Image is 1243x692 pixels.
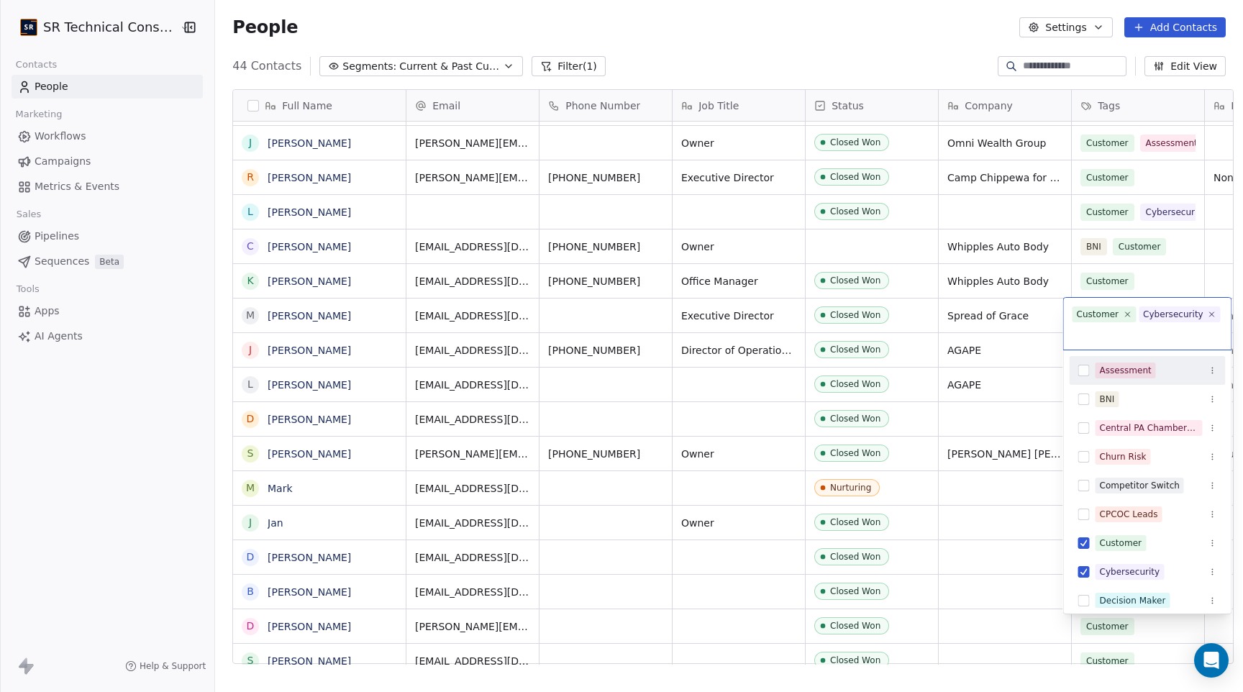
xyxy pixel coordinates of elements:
[1100,565,1160,578] div: Cybersecurity
[1077,308,1119,321] div: Customer
[1100,508,1158,521] div: CPCOC Leads
[1100,393,1115,406] div: BNI
[1100,537,1142,550] div: Customer
[1100,479,1180,492] div: Competitor Switch
[1100,450,1147,463] div: Churn Risk
[1100,422,1198,434] div: Central PA Chamber of Commerce
[1143,308,1203,321] div: Cybersecurity
[1100,594,1166,607] div: Decision Maker
[1100,364,1152,377] div: Assessment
